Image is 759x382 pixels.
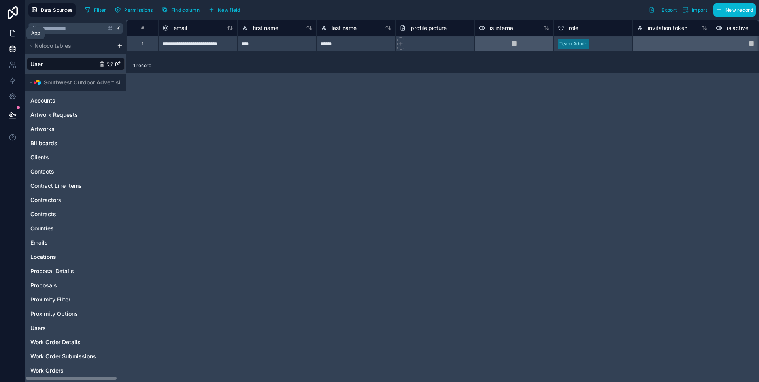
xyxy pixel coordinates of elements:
[133,25,152,31] div: #
[112,4,159,16] a: Permissions
[31,30,40,36] div: App
[112,4,155,16] button: Permissions
[142,41,143,47] div: 1
[692,7,707,13] span: Import
[680,3,710,17] button: Import
[661,7,677,13] span: Export
[411,24,447,32] span: profile picture
[713,3,756,17] button: New record
[332,24,357,32] span: last name
[82,4,109,16] button: Filter
[174,24,187,32] span: email
[646,3,680,17] button: Export
[253,24,278,32] span: first name
[648,24,687,32] span: invitation token
[124,7,153,13] span: Permissions
[94,7,106,13] span: Filter
[727,24,748,32] span: is active
[115,26,121,31] span: K
[490,24,514,32] span: is internal
[559,40,587,47] div: Team Admin
[159,4,202,16] button: Find column
[28,3,76,17] button: Data Sources
[710,3,756,17] a: New record
[218,7,240,13] span: New field
[133,62,151,69] span: 1 record
[725,7,753,13] span: New record
[41,7,73,13] span: Data Sources
[171,7,200,13] span: Find column
[569,24,578,32] span: role
[206,4,243,16] button: New field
